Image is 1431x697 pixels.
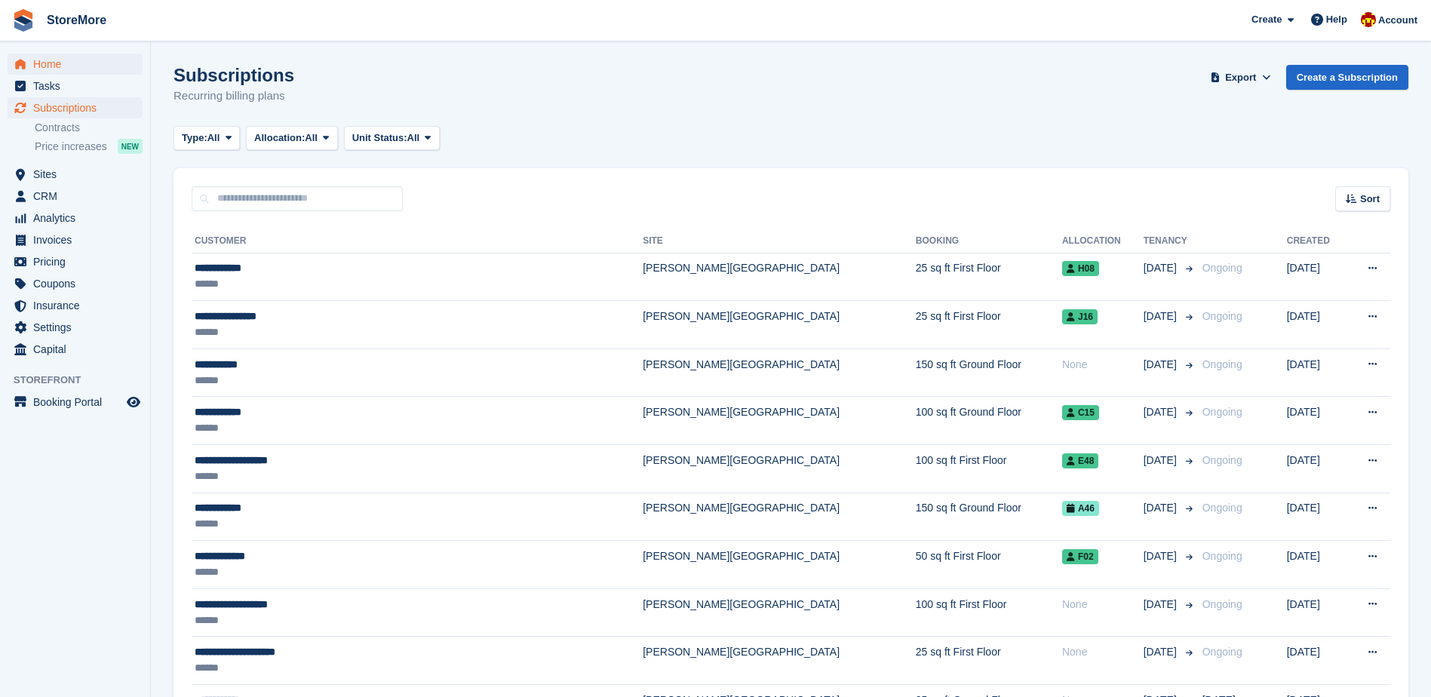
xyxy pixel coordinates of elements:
[8,186,143,207] a: menu
[174,65,294,85] h1: Subscriptions
[1287,445,1347,493] td: [DATE]
[1144,500,1180,516] span: [DATE]
[33,391,124,413] span: Booking Portal
[1144,260,1180,276] span: [DATE]
[1062,644,1144,660] div: None
[192,229,643,253] th: Customer
[8,54,143,75] a: menu
[305,130,318,146] span: All
[916,229,1062,253] th: Booking
[1144,453,1180,468] span: [DATE]
[643,493,916,541] td: [PERSON_NAME][GEOGRAPHIC_DATA]
[1208,65,1274,90] button: Export
[1287,541,1347,589] td: [DATE]
[8,339,143,360] a: menu
[916,301,1062,349] td: 25 sq ft First Floor
[174,88,294,105] p: Recurring billing plans
[916,445,1062,493] td: 100 sq ft First Floor
[1287,588,1347,637] td: [DATE]
[643,229,916,253] th: Site
[8,97,143,118] a: menu
[14,373,150,388] span: Storefront
[33,295,124,316] span: Insurance
[33,54,124,75] span: Home
[33,207,124,229] span: Analytics
[118,139,143,154] div: NEW
[1251,12,1282,27] span: Create
[643,588,916,637] td: [PERSON_NAME][GEOGRAPHIC_DATA]
[1144,548,1180,564] span: [DATE]
[1062,405,1099,420] span: C15
[33,186,124,207] span: CRM
[207,130,220,146] span: All
[1144,357,1180,373] span: [DATE]
[1062,501,1099,516] span: A46
[1202,502,1242,514] span: Ongoing
[1144,309,1180,324] span: [DATE]
[1361,12,1376,27] img: Store More Team
[41,8,112,32] a: StoreMore
[1326,12,1347,27] span: Help
[8,391,143,413] a: menu
[643,541,916,589] td: [PERSON_NAME][GEOGRAPHIC_DATA]
[643,301,916,349] td: [PERSON_NAME][GEOGRAPHIC_DATA]
[12,9,35,32] img: stora-icon-8386f47178a22dfd0bd8f6a31ec36ba5ce8667c1dd55bd0f319d3a0aa187defe.svg
[916,493,1062,541] td: 150 sq ft Ground Floor
[33,317,124,338] span: Settings
[1144,404,1180,420] span: [DATE]
[407,130,420,146] span: All
[1062,309,1098,324] span: J16
[1287,253,1347,301] td: [DATE]
[33,251,124,272] span: Pricing
[1378,13,1417,28] span: Account
[1202,406,1242,418] span: Ongoing
[916,541,1062,589] td: 50 sq ft First Floor
[1287,229,1347,253] th: Created
[254,130,305,146] span: Allocation:
[1287,637,1347,685] td: [DATE]
[8,317,143,338] a: menu
[916,253,1062,301] td: 25 sq ft First Floor
[1202,358,1242,370] span: Ongoing
[1202,262,1242,274] span: Ongoing
[1287,301,1347,349] td: [DATE]
[8,229,143,250] a: menu
[1287,397,1347,445] td: [DATE]
[8,75,143,97] a: menu
[1286,65,1408,90] a: Create a Subscription
[33,75,124,97] span: Tasks
[8,295,143,316] a: menu
[182,130,207,146] span: Type:
[1144,597,1180,613] span: [DATE]
[1144,229,1196,253] th: Tenancy
[916,588,1062,637] td: 100 sq ft First Floor
[8,164,143,185] a: menu
[1202,646,1242,658] span: Ongoing
[1202,550,1242,562] span: Ongoing
[35,138,143,155] a: Price increases NEW
[1287,493,1347,541] td: [DATE]
[916,348,1062,397] td: 150 sq ft Ground Floor
[643,253,916,301] td: [PERSON_NAME][GEOGRAPHIC_DATA]
[643,348,916,397] td: [PERSON_NAME][GEOGRAPHIC_DATA]
[8,273,143,294] a: menu
[35,140,107,154] span: Price increases
[35,121,143,135] a: Contracts
[352,130,407,146] span: Unit Status:
[344,126,440,151] button: Unit Status: All
[1062,261,1099,276] span: H08
[33,273,124,294] span: Coupons
[643,445,916,493] td: [PERSON_NAME][GEOGRAPHIC_DATA]
[33,229,124,250] span: Invoices
[1062,549,1098,564] span: F02
[1287,348,1347,397] td: [DATE]
[8,251,143,272] a: menu
[643,637,916,685] td: [PERSON_NAME][GEOGRAPHIC_DATA]
[246,126,338,151] button: Allocation: All
[1202,598,1242,610] span: Ongoing
[1360,192,1380,207] span: Sort
[643,397,916,445] td: [PERSON_NAME][GEOGRAPHIC_DATA]
[916,637,1062,685] td: 25 sq ft First Floor
[1144,644,1180,660] span: [DATE]
[174,126,240,151] button: Type: All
